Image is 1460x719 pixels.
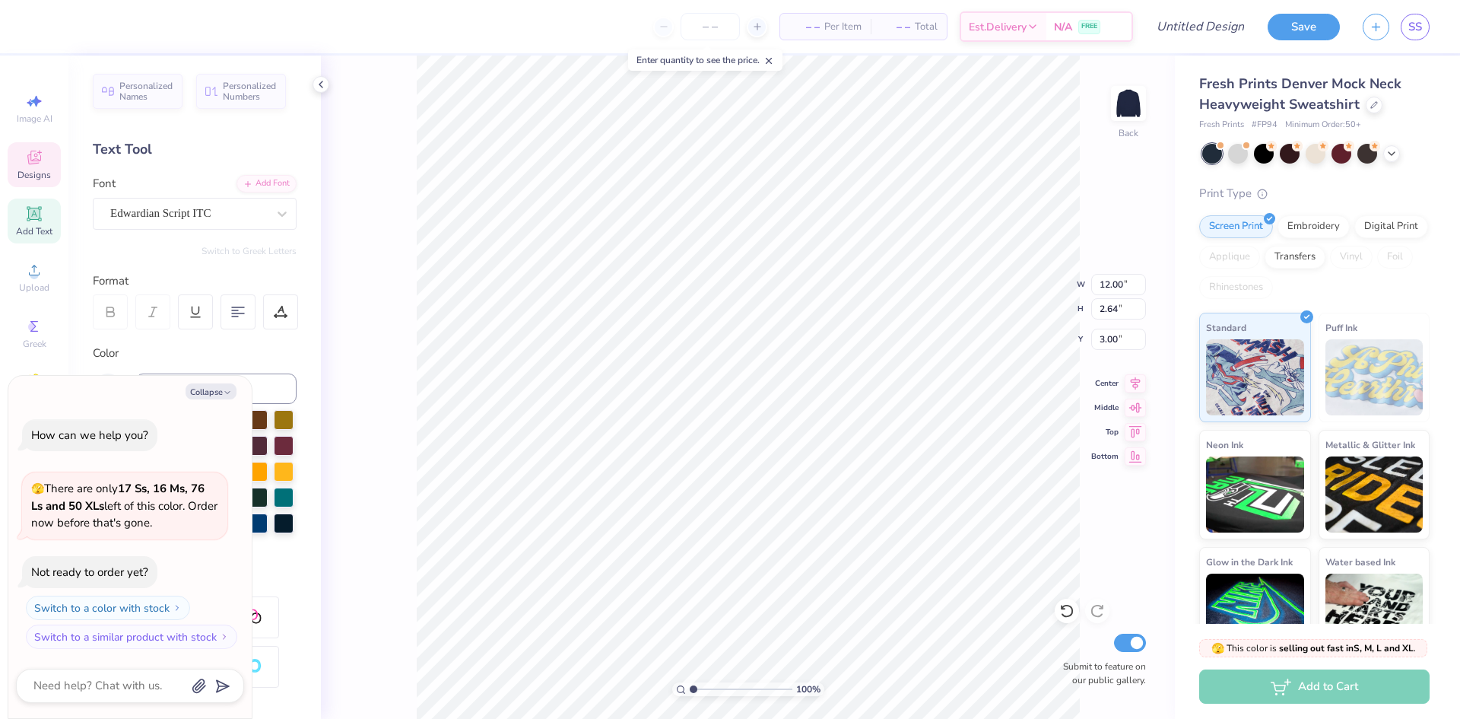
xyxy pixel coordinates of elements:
div: Enter quantity to see the price. [628,49,782,71]
span: Image AI [17,113,52,125]
span: Designs [17,169,51,181]
span: Top [1091,427,1119,437]
img: Standard [1206,339,1304,415]
span: There are only left of this color. Order now before that's gone. [31,481,217,530]
span: Center [1091,378,1119,389]
span: Water based Ink [1325,554,1395,570]
span: SS [1408,18,1422,36]
div: Add Font [236,175,297,192]
span: 🫣 [31,482,44,496]
strong: selling out fast in S, M, L and XL [1279,642,1414,654]
span: N/A [1054,19,1072,35]
button: Collapse [186,383,236,399]
img: Neon Ink [1206,457,1304,533]
img: Switch to a similar product with stock [220,632,229,641]
span: Middle [1091,402,1119,413]
span: – – [880,19,910,35]
span: Personalized Numbers [223,81,277,102]
input: – – [681,13,740,40]
span: Fresh Prints [1199,119,1244,132]
span: Metallic & Glitter Ink [1325,437,1415,453]
img: Back [1113,88,1144,119]
span: FREE [1081,21,1097,32]
img: Puff Ink [1325,339,1423,415]
span: Glow in the Dark Ink [1206,554,1293,570]
img: Water based Ink [1325,574,1423,650]
div: How can we help you? [31,428,148,443]
div: Color [93,345,297,362]
div: Applique [1199,246,1260,269]
img: Metallic & Glitter Ink [1325,457,1423,533]
span: Fresh Prints Denver Mock Neck Heavyweight Sweatshirt [1199,75,1401,113]
span: Per Item [824,19,862,35]
span: Neon Ink [1206,437,1243,453]
span: Puff Ink [1325,320,1357,336]
button: Switch to a similar product with stock [26,625,237,649]
div: Not ready to order yet? [31,565,148,580]
img: Glow in the Dark Ink [1206,574,1304,650]
label: Font [93,175,116,192]
span: Add Text [16,225,52,237]
button: Switch to a color with stock [26,596,190,620]
span: Total [915,19,938,35]
div: Digital Print [1354,215,1428,238]
span: – – [789,19,820,35]
span: Upload [19,282,49,294]
div: Print Type [1199,185,1430,202]
div: Screen Print [1199,215,1273,238]
input: Untitled Design [1144,11,1256,42]
a: SS [1401,14,1430,40]
button: Switch to Greek Letters [202,245,297,257]
div: Rhinestones [1199,276,1273,299]
span: Est. Delivery [969,19,1027,35]
div: Back [1119,126,1138,140]
label: Submit to feature on our public gallery. [1055,660,1146,687]
div: Embroidery [1277,215,1350,238]
div: Text Tool [93,139,297,160]
span: Personalized Names [119,81,173,102]
img: Switch to a color with stock [173,603,182,612]
input: e.g. 7428 c [135,374,297,404]
span: 100 % [796,682,820,696]
span: This color is . [1211,641,1416,655]
span: Greek [23,338,46,350]
div: Vinyl [1330,246,1373,269]
div: Foil [1377,246,1413,269]
span: # FP94 [1252,119,1277,132]
span: 🫣 [1211,641,1224,656]
button: Save [1268,14,1340,40]
span: Standard [1206,320,1246,336]
strong: 17 Ss, 16 Ms, 76 Ls and 50 XLs [31,481,205,514]
div: Format [93,272,298,290]
span: Minimum Order: 50 + [1285,119,1361,132]
span: Bottom [1091,451,1119,462]
div: Transfers [1265,246,1325,269]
